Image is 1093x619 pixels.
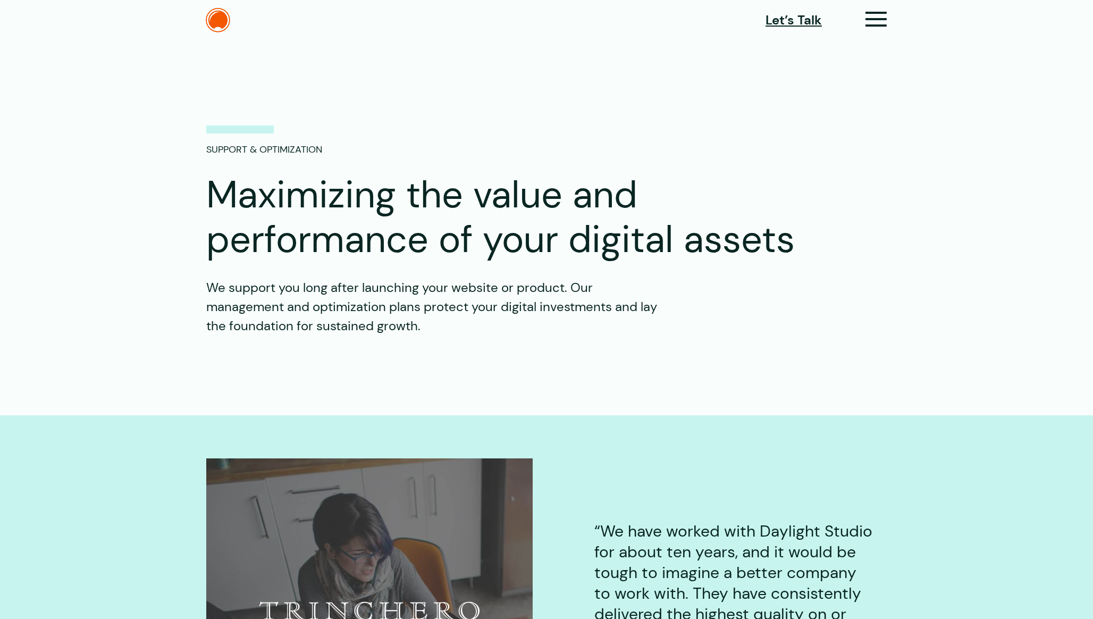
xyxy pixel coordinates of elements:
p: Support & Optimization [206,126,322,157]
p: We support you long after launching your website or product. Our management and optimization plan... [206,278,673,336]
h1: Maximizing the value and performance of your digital assets [206,173,812,262]
img: The Daylight Studio Logo [206,8,230,32]
a: Let’s Talk [766,11,822,30]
